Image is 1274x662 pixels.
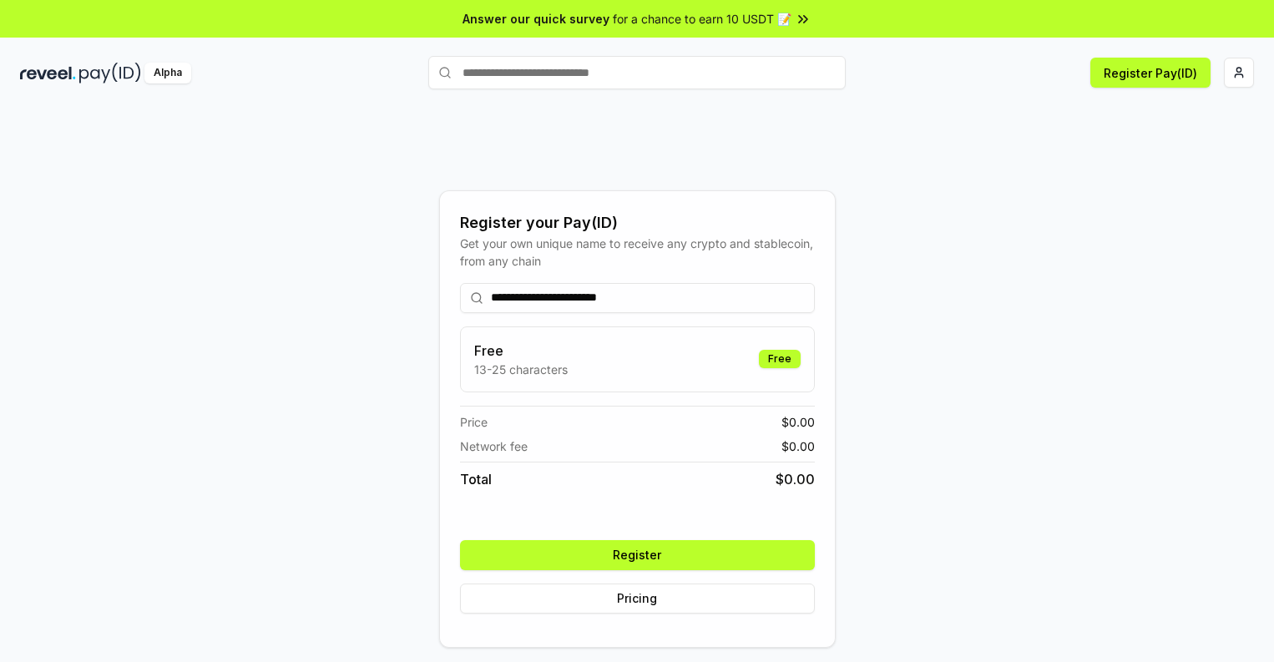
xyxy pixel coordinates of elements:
[460,540,815,570] button: Register
[460,469,492,489] span: Total
[460,584,815,614] button: Pricing
[781,437,815,455] span: $ 0.00
[460,437,528,455] span: Network fee
[144,63,191,83] div: Alpha
[460,211,815,235] div: Register your Pay(ID)
[613,10,791,28] span: for a chance to earn 10 USDT 📝
[460,413,488,431] span: Price
[79,63,141,83] img: pay_id
[463,10,609,28] span: Answer our quick survey
[460,235,815,270] div: Get your own unique name to receive any crypto and stablecoin, from any chain
[20,63,76,83] img: reveel_dark
[781,413,815,431] span: $ 0.00
[776,469,815,489] span: $ 0.00
[474,341,568,361] h3: Free
[759,350,801,368] div: Free
[1090,58,1211,88] button: Register Pay(ID)
[474,361,568,378] p: 13-25 characters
